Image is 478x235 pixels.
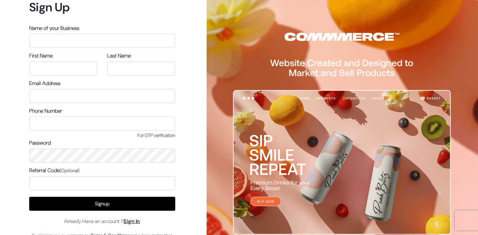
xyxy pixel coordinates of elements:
[60,168,80,174] span: (Optional)
[64,217,140,225] span: Already Have an account ?
[29,132,175,139] span: For OTP verification
[29,107,62,115] label: Phone Number
[29,197,175,211] button: Signup
[107,52,131,60] label: Last Name
[29,79,60,87] label: Email Address
[29,139,51,147] label: Password
[29,24,79,32] label: Name of your Business
[29,167,80,175] label: Referral Code
[123,218,140,225] a: Sign In
[29,52,53,60] label: First Name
